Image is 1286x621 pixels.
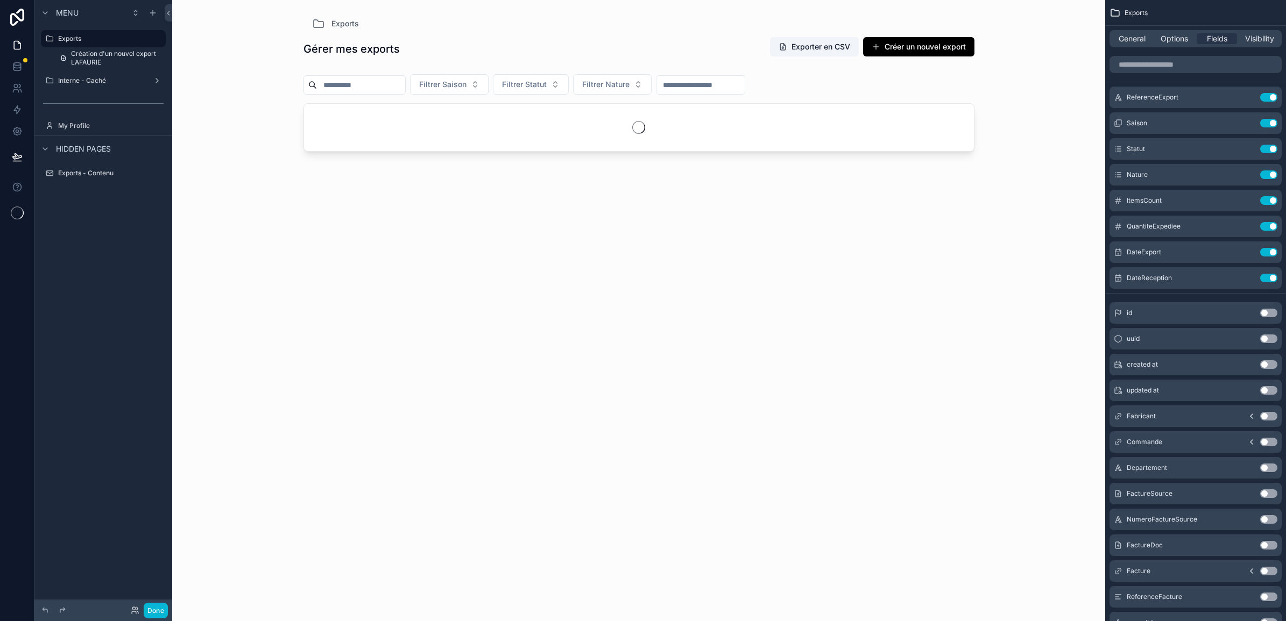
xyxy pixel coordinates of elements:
span: Fields [1207,33,1227,44]
span: Saison [1127,119,1147,127]
span: FactureSource [1127,489,1172,498]
label: Exports [58,34,159,43]
a: My Profile [41,117,166,134]
span: DateReception [1127,274,1172,282]
span: Fabricant [1127,412,1156,420]
span: ReferenceExport [1127,93,1178,102]
span: Visibility [1245,33,1274,44]
span: General [1119,33,1146,44]
span: Departement [1127,463,1167,472]
span: Création d'un nouvel export LAFAURIE [71,49,159,67]
span: ReferenceFacture [1127,593,1182,601]
span: Nature [1127,170,1148,179]
span: Statut [1127,145,1145,153]
span: uuid [1127,334,1140,343]
a: Création d'un nouvel export LAFAURIE [54,49,166,67]
span: Hidden pages [56,144,111,154]
span: Options [1161,33,1188,44]
label: Interne - Caché [58,76,149,85]
a: Exports [41,30,166,47]
button: Done [144,603,168,618]
span: DateExport [1127,248,1161,256]
span: NumeroFactureSource [1127,515,1197,524]
a: Exports - Contenu [41,165,166,182]
span: updated at [1127,386,1159,395]
span: created at [1127,360,1158,369]
a: Interne - Caché [41,72,166,89]
span: QuantiteExpediee [1127,222,1181,231]
span: Menu [56,8,79,18]
span: Facture [1127,567,1150,575]
span: id [1127,309,1132,317]
label: My Profile [58,122,164,130]
span: Exports [1125,9,1148,17]
label: Exports - Contenu [58,169,164,177]
span: Commande [1127,438,1162,446]
span: FactureDoc [1127,541,1163,549]
span: ItemsCount [1127,196,1162,205]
